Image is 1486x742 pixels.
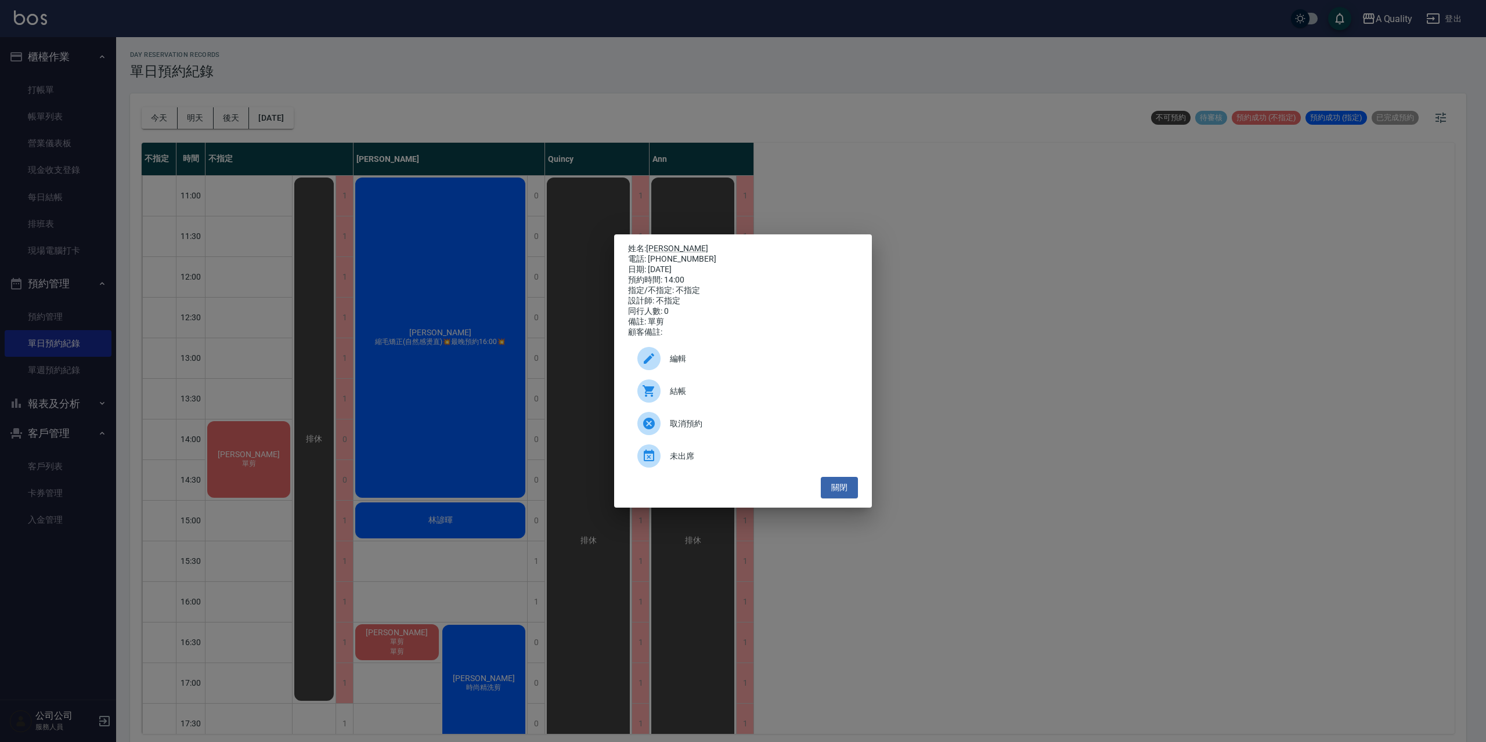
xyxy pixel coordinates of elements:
span: 未出席 [670,450,849,462]
div: 設計師: 不指定 [628,296,858,306]
div: 編輯 [628,342,858,375]
div: 未出席 [628,440,858,472]
div: 電話: [PHONE_NUMBER] [628,254,858,265]
span: 編輯 [670,353,849,365]
div: 備註: 單剪 [628,317,858,327]
div: 預約時間: 14:00 [628,275,858,285]
a: [PERSON_NAME] [646,244,708,253]
div: 同行人數: 0 [628,306,858,317]
span: 結帳 [670,385,849,397]
div: 日期: [DATE] [628,265,858,275]
div: 取消預約 [628,407,858,440]
div: 指定/不指定: 不指定 [628,285,858,296]
a: 結帳 [628,375,858,407]
p: 姓名: [628,244,858,254]
span: 取消預約 [670,418,849,430]
button: 關閉 [821,477,858,498]
div: 顧客備註: [628,327,858,338]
